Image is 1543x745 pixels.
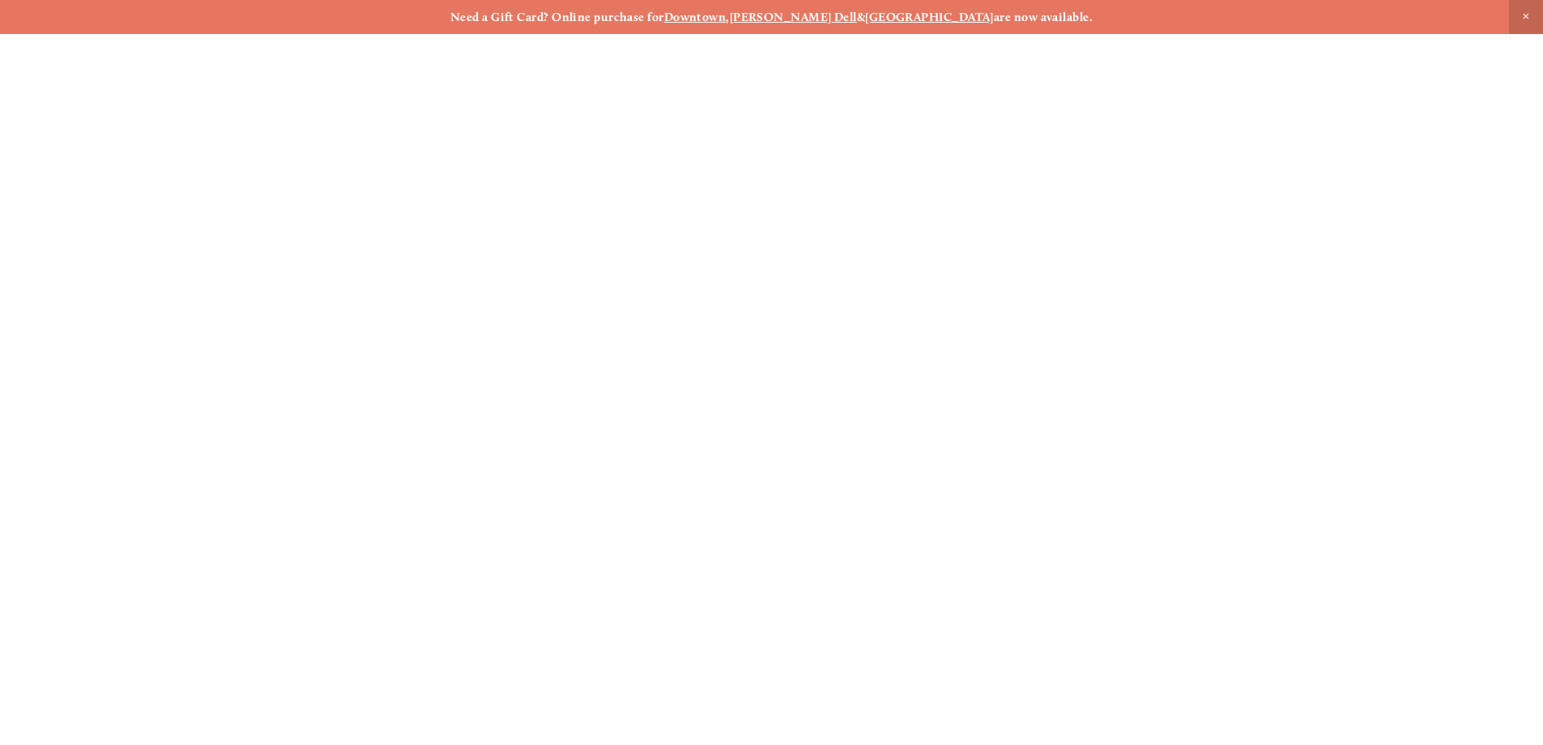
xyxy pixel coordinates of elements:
[450,10,664,24] strong: Need a Gift Card? Online purchase for
[857,10,865,24] strong: &
[994,10,1093,24] strong: are now available.
[730,10,857,24] a: [PERSON_NAME] Dell
[664,10,727,24] a: Downtown
[726,10,729,24] strong: ,
[865,10,994,24] a: [GEOGRAPHIC_DATA]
